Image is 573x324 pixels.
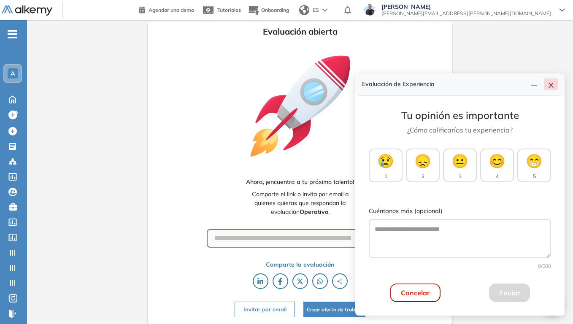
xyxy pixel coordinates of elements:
span: Onboarding [261,7,289,13]
span: 😞 [414,151,431,171]
button: 😞2 [406,148,440,182]
button: Crear oferta de trabajo [303,302,365,317]
button: line [527,78,541,90]
img: Logo [2,5,52,16]
button: Cancelar [390,283,441,302]
img: arrow [322,8,327,12]
span: 1 [384,173,387,180]
h3: Tu opinión es importante [369,109,551,121]
span: Ahora, ¡encuentra a tu próximo talento! [246,178,354,186]
span: 5 [533,173,536,180]
button: close [544,78,558,90]
span: [PERSON_NAME][EMAIL_ADDRESS][PERSON_NAME][DOMAIN_NAME] [381,10,551,17]
button: 😐3 [443,148,477,182]
span: 😊 [489,151,505,171]
span: Evaluación abierta [263,25,338,38]
span: 😁 [526,151,543,171]
i: - [8,33,17,35]
b: Operativo [300,208,328,216]
button: 😢1 [369,148,403,182]
img: world [299,5,309,15]
span: 3 [459,173,462,180]
span: A [11,70,15,77]
span: Comparte la evaluación [266,260,334,269]
span: 4 [496,173,499,180]
span: ES [313,6,319,14]
a: Agendar una demo [139,4,194,14]
button: Enviar [489,283,530,302]
span: close [548,82,554,89]
span: Tutoriales [217,7,241,13]
button: Invitar por email [235,302,295,317]
span: line [531,82,538,89]
div: 0 /500 [369,262,551,270]
span: [PERSON_NAME] [381,3,551,10]
button: 😁5 [517,148,551,182]
button: Onboarding [248,1,289,19]
span: Agendar una demo [149,7,194,13]
span: 😐 [451,151,468,171]
span: 2 [422,173,424,180]
span: 😢 [377,151,394,171]
label: Cuéntanos más (opcional) [369,207,551,216]
h4: Evaluación de Experiencia [362,81,527,88]
p: ¿Cómo calificarías tu experiencia? [369,125,551,135]
button: 😊4 [480,148,514,182]
span: Comparte el link o invita por email a quienes quieras que respondan la evaluación . [241,190,358,216]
